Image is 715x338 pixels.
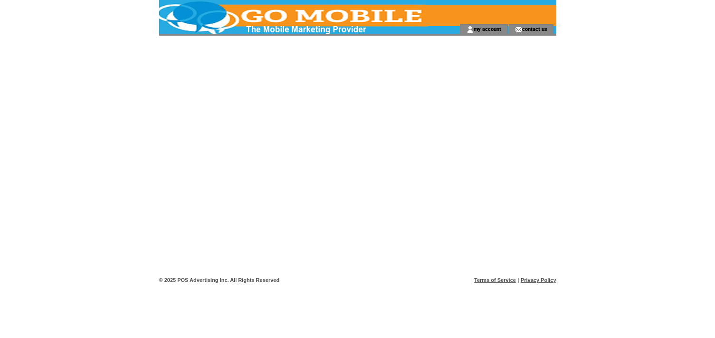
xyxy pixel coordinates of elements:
a: contact us [522,26,547,32]
img: contact_us_icon.gif;jsessionid=83A0ABA311C4C530DC1F830FC0D90693 [515,26,522,33]
span: | [517,277,519,283]
a: Terms of Service [474,277,516,283]
img: account_icon.gif;jsessionid=83A0ABA311C4C530DC1F830FC0D90693 [467,26,474,33]
a: Privacy Policy [521,277,556,283]
a: my account [474,26,501,32]
span: © 2025 POS Advertising Inc. All Rights Reserved [159,277,280,283]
